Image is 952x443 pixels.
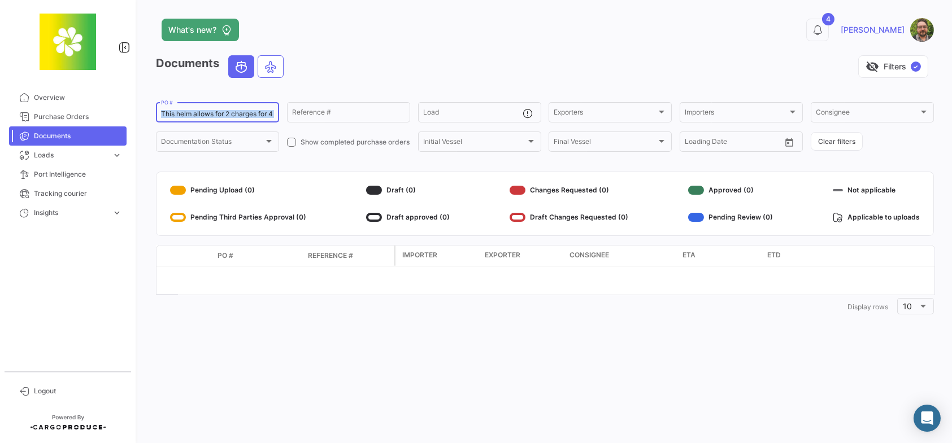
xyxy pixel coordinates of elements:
[34,93,122,103] span: Overview
[685,139,701,147] input: From
[34,131,122,141] span: Documents
[34,386,122,396] span: Logout
[34,208,107,218] span: Insights
[301,137,410,147] span: Show completed purchase orders
[34,188,122,199] span: Tracking courier
[858,55,928,78] button: visibility_offFilters✓
[112,150,122,160] span: expand_more
[170,181,306,199] div: Pending Upload (0)
[510,181,628,199] div: Changes Requested (0)
[708,139,754,147] input: To
[565,245,678,266] datatable-header-cell: Consignee
[366,181,450,199] div: Draft (0)
[9,107,127,126] a: Purchase Orders
[162,19,239,41] button: What's new?
[767,250,781,260] span: ETD
[218,251,233,261] span: PO #
[170,208,306,226] div: Pending Third Parties Approval (0)
[34,150,107,160] span: Loads
[34,169,122,179] span: Port Intelligence
[112,208,122,218] span: expand_more
[510,208,628,226] div: Draft Changes Requested (0)
[570,250,609,260] span: Consignee
[914,405,941,432] div: Abrir Intercom Messenger
[168,24,216,36] span: What's new?
[903,301,912,311] span: 10
[161,139,264,147] span: Documentation Status
[9,184,127,203] a: Tracking courier
[816,110,919,118] span: Consignee
[258,56,283,77] button: Air
[213,246,303,265] datatable-header-cell: PO #
[485,250,520,260] span: Exporter
[9,126,127,146] a: Documents
[229,56,254,77] button: Ocean
[9,88,127,107] a: Overview
[910,18,934,42] img: SR.jpg
[811,132,863,151] button: Clear filters
[34,112,122,122] span: Purchase Orders
[423,139,526,147] span: Initial Vessel
[156,55,287,78] h3: Documents
[763,245,847,266] datatable-header-cell: ETD
[308,251,353,261] span: Reference #
[678,245,763,266] datatable-header-cell: ETA
[303,246,394,265] datatable-header-cell: Reference #
[179,251,213,260] datatable-header-cell: Transport mode
[480,245,565,266] datatable-header-cell: Exporter
[688,208,773,226] div: Pending Review (0)
[833,208,920,226] div: Applicable to uploads
[554,139,657,147] span: Final Vessel
[683,250,695,260] span: ETA
[847,302,888,311] span: Display rows
[781,134,798,151] button: Open calendar
[9,165,127,184] a: Port Intelligence
[395,245,480,266] datatable-header-cell: Importer
[866,60,879,73] span: visibility_off
[688,181,773,199] div: Approved (0)
[911,62,921,72] span: ✓
[833,181,920,199] div: Not applicable
[366,208,450,226] div: Draft approved (0)
[402,250,437,260] span: Importer
[40,14,96,70] img: 8664c674-3a9e-46e9-8cba-ffa54c79117b.jfif
[841,24,905,36] span: [PERSON_NAME]
[685,110,788,118] span: Importers
[554,110,657,118] span: Exporters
